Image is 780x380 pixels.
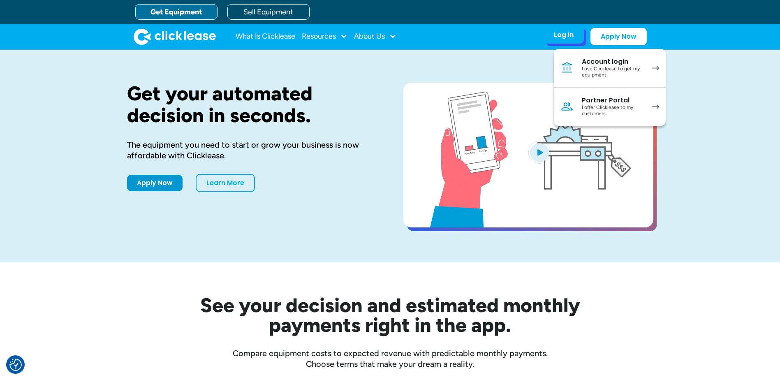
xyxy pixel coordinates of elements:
a: Account loginI use Clicklease to get my equipment [554,49,666,88]
a: Learn More [196,174,255,192]
img: Bank icon [560,61,574,74]
img: arrow [652,104,659,109]
a: Sell Equipment [227,4,310,20]
img: Clicklease logo [134,28,216,45]
div: Account login [582,58,644,66]
img: arrow [652,66,659,70]
div: About Us [354,28,396,45]
img: Blue play button logo on a light blue circular background [528,141,551,164]
h1: Get your automated decision in seconds. [127,83,377,126]
a: Apply Now [590,28,647,45]
a: Get Equipment [135,4,218,20]
a: Apply Now [127,175,183,191]
a: open lightbox [403,83,653,227]
div: I use Clicklease to get my equipment [582,66,644,79]
h2: See your decision and estimated monthly payments right in the app. [160,295,620,335]
nav: Log In [554,49,666,126]
div: Resources [302,28,347,45]
a: home [134,28,216,45]
div: Partner Portal [582,96,644,104]
div: Log In [554,31,574,39]
img: Revisit consent button [9,359,22,371]
img: Person icon [560,100,574,113]
a: What Is Clicklease [236,28,295,45]
button: Consent Preferences [9,359,22,371]
div: I offer Clicklease to my customers. [582,104,644,117]
a: Partner PortalI offer Clicklease to my customers. [554,88,666,126]
div: The equipment you need to start or grow your business is now affordable with Clicklease. [127,139,377,161]
div: Compare equipment costs to expected revenue with predictable monthly payments. Choose terms that ... [127,348,653,369]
